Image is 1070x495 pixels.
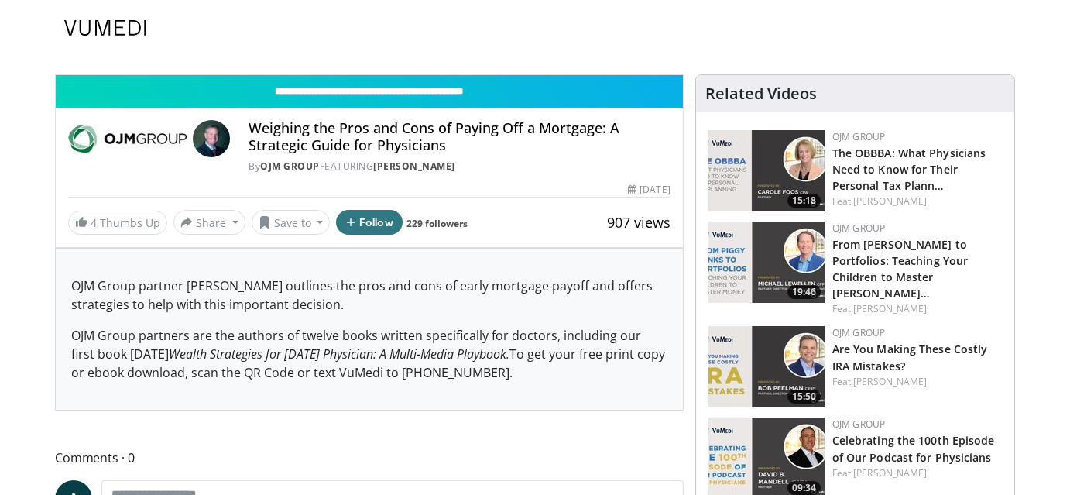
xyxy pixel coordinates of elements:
a: 229 followers [406,217,468,230]
a: 4 Thumbs Up [68,211,167,235]
img: Avatar [193,120,230,157]
img: VuMedi Logo [64,20,146,36]
span: 09:34 [787,481,821,495]
a: [PERSON_NAME] [853,466,927,480]
a: [PERSON_NAME] [853,375,927,388]
p: OJM Group partner [PERSON_NAME] outlines the pros and cons of early mortgage payoff and offers st... [71,277,667,314]
a: 19:46 [708,222,825,303]
span: 907 views [607,213,670,232]
a: [PERSON_NAME] [373,160,455,173]
a: OJM Group [260,160,320,173]
img: 282c92bf-9480-4465-9a17-aeac8df0c943.150x105_q85_crop-smart_upscale.jpg [708,222,825,303]
h4: Weighing the Pros and Cons of Paying Off a Mortgage: A Strategic Guide for Physicians [249,120,670,153]
a: OJM Group [832,418,886,431]
a: The OBBBA: What Physicians Need to Know for Their Personal Tax Plann… [832,146,986,193]
a: [PERSON_NAME] [853,302,927,315]
span: 15:50 [787,390,821,404]
a: 15:50 [708,326,825,407]
button: Follow [336,210,403,235]
button: Save to [252,210,331,235]
h3: The OBBBA: What Physicians Need to Know for Their Personal Tax Planning [832,144,1002,193]
button: Share [173,210,245,235]
em: Wealth Strategies for [DATE] Physician: A Multi-Media Playbook. [169,345,509,363]
img: OJM Group [68,120,187,157]
span: 19:46 [787,285,821,299]
span: 4 [91,215,97,230]
h4: Related Videos [705,84,817,103]
div: Feat. [832,375,1002,389]
img: 6db954da-78c7-423b-8725-5b22ebd502b2.150x105_q85_crop-smart_upscale.jpg [708,130,825,211]
div: By FEATURING [249,160,670,174]
div: [DATE] [628,183,670,197]
div: Feat. [832,194,1002,208]
div: Feat. [832,466,1002,480]
a: OJM Group [832,326,886,339]
h3: From Piggy Banks to Portfolios: Teaching Your Children to Master Money [832,235,1002,301]
a: 15:18 [708,130,825,211]
img: 4b415aee-9520-4d6f-a1e1-8e5e22de4108.150x105_q85_crop-smart_upscale.jpg [708,326,825,407]
a: OJM Group [832,130,886,143]
a: OJM Group [832,222,886,235]
a: From [PERSON_NAME] to Portfolios: Teaching Your Children to Master [PERSON_NAME]… [832,237,969,301]
div: Feat. [832,302,1002,316]
a: Celebrating the 100th Episode of Our Podcast for Physicians [832,433,995,464]
a: Are You Making These Costly IRA Mistakes? [832,342,988,373]
span: Comments 0 [55,448,684,468]
a: [PERSON_NAME] [853,194,927,208]
span: 15:18 [787,194,821,208]
p: OJM Group partners are the authors of twelve books written specifically for doctors, including ou... [71,326,667,382]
